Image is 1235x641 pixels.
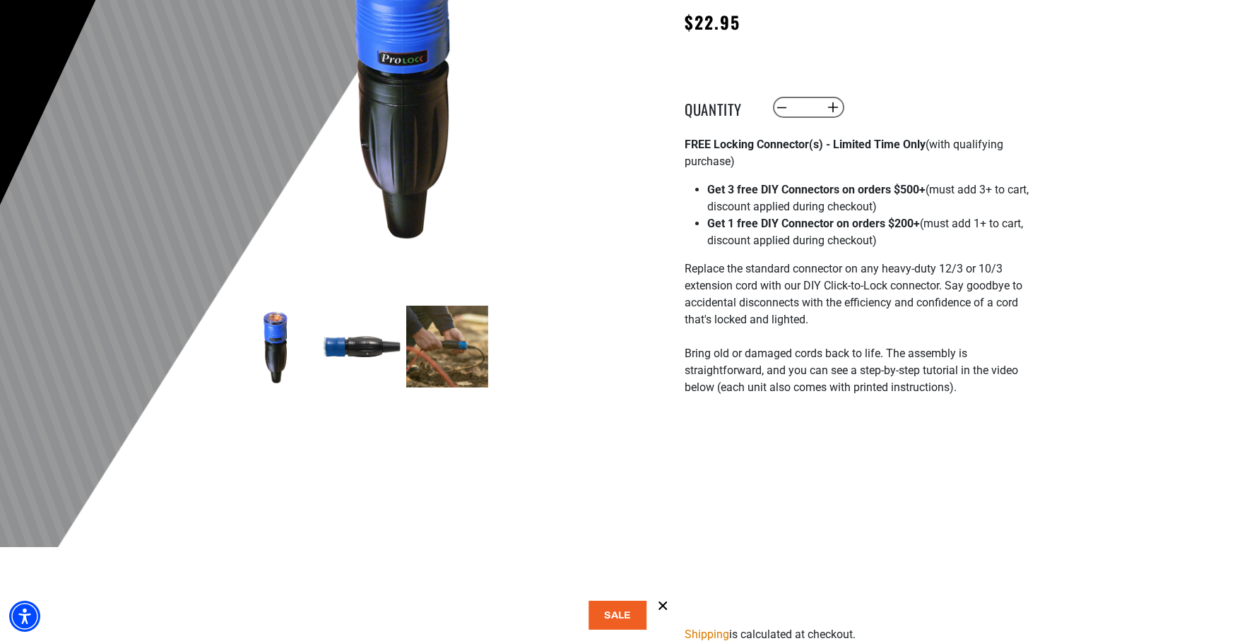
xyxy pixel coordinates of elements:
strong: Get 3 free DIY Connectors on orders $500+ [707,183,926,196]
div: Accessibility Menu [9,601,40,632]
p: Replace the standard connector on any heavy-duty 12/3 or 10/3 extension cord with our DIY Click-t... [685,260,1031,413]
strong: Get 1 free DIY Connector on orders $200+ [707,217,920,230]
label: Quantity [685,98,755,116]
iframe: Bad Ass DIY Locking Cord - Instructions [685,424,1031,619]
strong: FREE Locking Connector(s) - Limited Time Only [685,138,926,151]
a: Shipping [685,628,729,641]
span: (must add 1+ to cart, discount applied during checkout) [707,217,1023,247]
span: (must add 3+ to cart, discount applied during checkout) [707,183,1029,213]
span: $22.95 [685,9,740,35]
span: (with qualifying purchase) [685,138,1003,168]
